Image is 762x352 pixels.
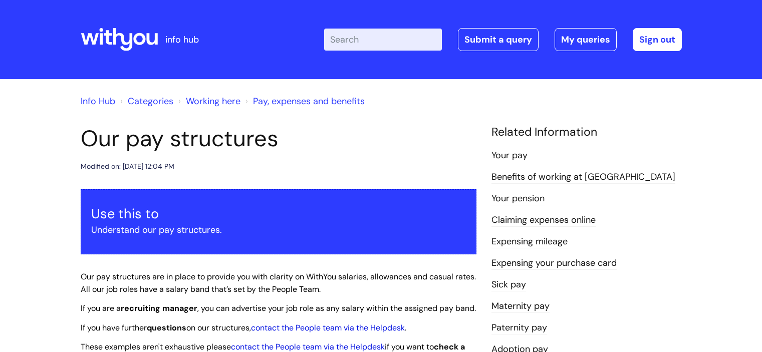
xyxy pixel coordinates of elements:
[458,28,539,51] a: Submit a query
[81,322,406,333] span: If you have further on our structures, .
[165,32,199,48] p: info hub
[633,28,682,51] a: Sign out
[491,125,682,139] h4: Related Information
[491,321,547,334] a: Paternity pay
[91,206,466,222] h3: Use this to
[81,160,174,173] div: Modified on: [DATE] 12:04 PM
[253,95,365,107] a: Pay, expenses and benefits
[555,28,617,51] a: My queries
[491,149,528,162] a: Your pay
[176,93,240,109] li: Working here
[81,303,476,313] span: If you are a , you can advertise your job role as any salary within the assigned pay band.
[324,28,682,51] div: | -
[121,303,197,313] strong: recruiting manager
[491,278,526,291] a: Sick pay
[491,300,550,313] a: Maternity pay
[231,341,385,352] a: contact the People team via the Helpdesk
[491,214,596,227] a: Claiming expenses online
[81,125,476,152] h1: Our pay structures
[491,192,545,205] a: Your pension
[91,222,466,238] p: Understand our pay structures.
[128,95,173,107] a: Categories
[186,95,240,107] a: Working here
[81,271,476,294] span: Our pay structures are in place to provide you with clarity on WithYou salaries, allowances and c...
[147,322,186,333] strong: questions
[324,29,442,51] input: Search
[243,93,365,109] li: Pay, expenses and benefits
[491,257,617,270] a: Expensing your purchase card
[491,171,675,184] a: Benefits of working at [GEOGRAPHIC_DATA]
[81,95,115,107] a: Info Hub
[118,93,173,109] li: Solution home
[491,235,568,248] a: Expensing mileage
[251,322,405,333] a: contact the People team via the Helpdesk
